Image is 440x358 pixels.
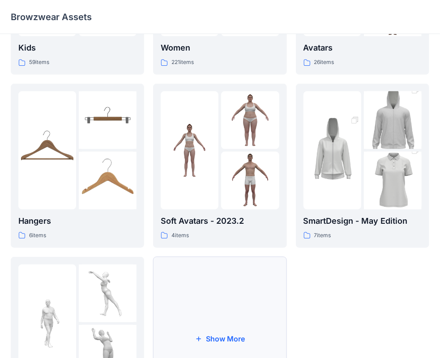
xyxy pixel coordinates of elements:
a: folder 1folder 2folder 3Hangers6items [11,84,144,248]
p: Avatars [303,42,422,54]
p: 26 items [314,58,334,67]
img: folder 2 [79,264,137,322]
img: folder 1 [18,294,76,352]
p: 7 items [314,231,331,240]
img: folder 3 [364,137,422,224]
a: folder 1folder 2folder 3Soft Avatars - 2023.24items [153,84,286,248]
p: Hangers [18,215,137,227]
img: folder 2 [79,91,137,149]
img: folder 1 [18,121,76,179]
p: Soft Avatars - 2023.2 [161,215,279,227]
img: folder 2 [221,91,279,149]
p: Kids [18,42,137,54]
p: 4 items [171,231,189,240]
img: folder 2 [364,77,422,164]
img: folder 1 [161,121,218,179]
img: folder 3 [221,152,279,209]
p: 59 items [29,58,49,67]
p: Women [161,42,279,54]
img: folder 1 [303,107,361,194]
img: folder 3 [79,152,137,209]
p: SmartDesign - May Edition [303,215,422,227]
a: folder 1folder 2folder 3SmartDesign - May Edition7items [296,84,429,248]
p: 6 items [29,231,46,240]
p: 221 items [171,58,194,67]
p: Browzwear Assets [11,11,92,23]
